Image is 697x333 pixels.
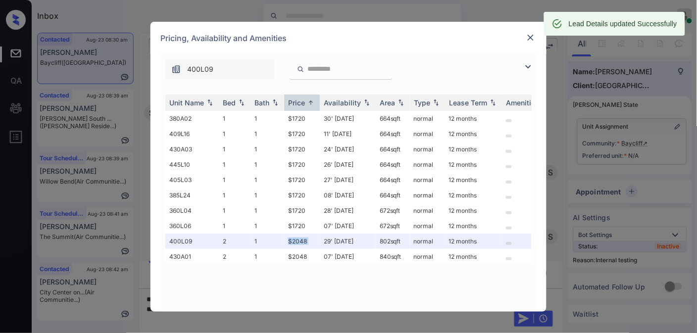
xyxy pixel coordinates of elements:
[219,111,250,126] td: 1
[284,111,320,126] td: $1720
[569,15,677,33] div: Lead Details updated Successfully
[320,142,376,157] td: 24' [DATE]
[445,249,502,264] td: 12 months
[376,142,410,157] td: 664 sqft
[250,111,284,126] td: 1
[380,98,395,107] div: Area
[320,218,376,234] td: 07' [DATE]
[410,111,445,126] td: normal
[250,142,284,157] td: 1
[219,188,250,203] td: 1
[320,172,376,188] td: 27' [DATE]
[284,188,320,203] td: $1720
[288,98,305,107] div: Price
[320,111,376,126] td: 30' [DATE]
[320,234,376,249] td: 29' [DATE]
[219,157,250,172] td: 1
[410,172,445,188] td: normal
[250,203,284,218] td: 1
[445,203,502,218] td: 12 months
[165,203,219,218] td: 360L04
[306,99,316,106] img: sorting
[284,218,320,234] td: $1720
[165,172,219,188] td: 405L03
[410,126,445,142] td: normal
[376,172,410,188] td: 664 sqft
[270,99,280,106] img: sorting
[376,111,410,126] td: 664 sqft
[410,142,445,157] td: normal
[165,249,219,264] td: 430A01
[284,126,320,142] td: $1720
[250,157,284,172] td: 1
[187,64,213,75] span: 400L09
[219,142,250,157] td: 1
[219,218,250,234] td: 1
[320,249,376,264] td: 07' [DATE]
[445,142,502,157] td: 12 months
[250,172,284,188] td: 1
[526,33,536,43] img: close
[250,234,284,249] td: 1
[522,61,534,73] img: icon-zuma
[396,99,406,106] img: sorting
[320,203,376,218] td: 28' [DATE]
[445,172,502,188] td: 12 months
[445,157,502,172] td: 12 months
[414,98,430,107] div: Type
[410,203,445,218] td: normal
[297,65,304,74] img: icon-zuma
[169,98,204,107] div: Unit Name
[250,249,284,264] td: 1
[376,234,410,249] td: 802 sqft
[445,111,502,126] td: 12 months
[488,99,498,106] img: sorting
[445,234,502,249] td: 12 months
[431,99,441,106] img: sorting
[376,126,410,142] td: 664 sqft
[254,98,269,107] div: Bath
[219,172,250,188] td: 1
[445,126,502,142] td: 12 months
[165,111,219,126] td: 380A02
[284,203,320,218] td: $1720
[320,188,376,203] td: 08' [DATE]
[165,218,219,234] td: 360L06
[165,157,219,172] td: 445L10
[376,218,410,234] td: 672 sqft
[205,99,215,106] img: sorting
[219,249,250,264] td: 2
[219,203,250,218] td: 1
[410,157,445,172] td: normal
[376,249,410,264] td: 840 sqft
[376,203,410,218] td: 672 sqft
[320,157,376,172] td: 26' [DATE]
[250,188,284,203] td: 1
[410,218,445,234] td: normal
[410,234,445,249] td: normal
[165,234,219,249] td: 400L09
[320,126,376,142] td: 11' [DATE]
[506,98,539,107] div: Amenities
[284,172,320,188] td: $1720
[150,22,547,54] div: Pricing, Availability and Amenities
[449,98,487,107] div: Lease Term
[410,249,445,264] td: normal
[284,249,320,264] td: $2048
[445,218,502,234] td: 12 months
[237,99,247,106] img: sorting
[324,98,361,107] div: Availability
[376,157,410,172] td: 664 sqft
[445,188,502,203] td: 12 months
[284,234,320,249] td: $2048
[219,234,250,249] td: 2
[410,188,445,203] td: normal
[376,188,410,203] td: 664 sqft
[165,126,219,142] td: 409L16
[284,157,320,172] td: $1720
[223,98,236,107] div: Bed
[250,126,284,142] td: 1
[250,218,284,234] td: 1
[165,142,219,157] td: 430A03
[171,64,181,74] img: icon-zuma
